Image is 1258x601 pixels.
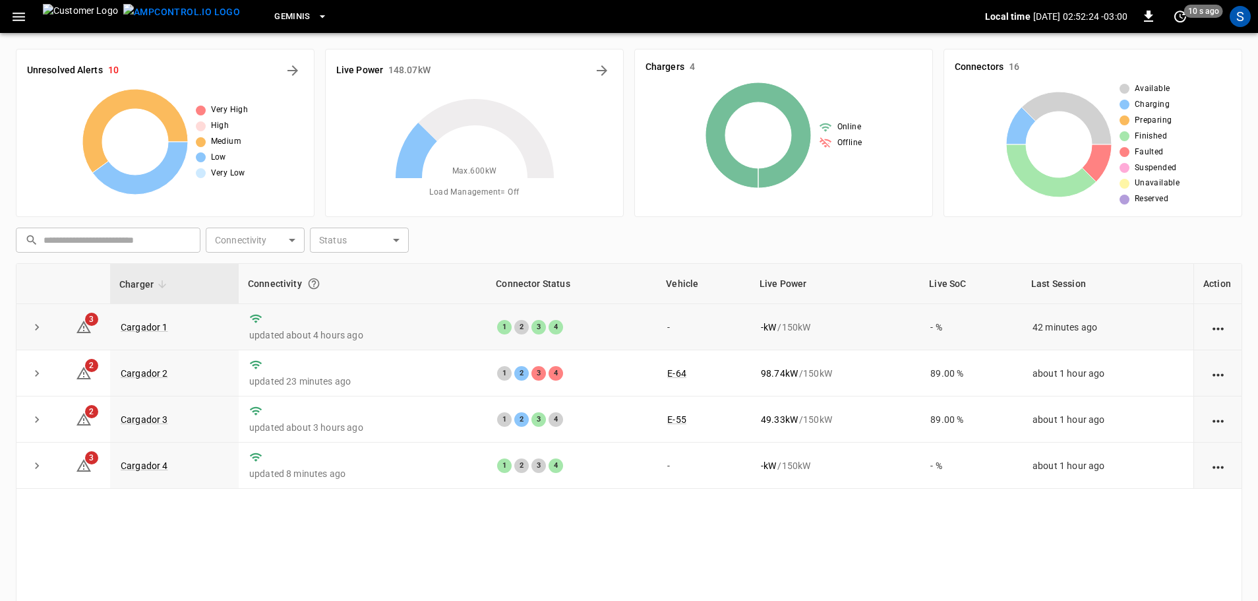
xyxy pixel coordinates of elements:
span: 3 [85,451,98,464]
span: Available [1135,82,1170,96]
td: about 1 hour ago [1022,443,1193,489]
span: Load Management = Off [429,186,519,199]
div: 4 [549,320,563,334]
h6: Unresolved Alerts [27,63,103,78]
div: / 150 kW [761,459,909,472]
span: 2 [85,359,98,372]
button: Energy Overview [591,60,613,81]
td: 42 minutes ago [1022,304,1193,350]
span: Charger [119,276,171,292]
p: updated 23 minutes ago [249,375,476,388]
p: updated about 4 hours ago [249,329,476,342]
div: 1 [497,366,512,381]
a: 2 [76,367,92,377]
p: 98.74 kW [761,367,798,380]
td: - [657,443,750,489]
td: 89.00 % [920,350,1022,396]
button: expand row [27,410,47,429]
span: Very High [211,104,249,117]
h6: Chargers [645,60,684,75]
th: Action [1193,264,1242,304]
p: 49.33 kW [761,413,798,426]
div: action cell options [1210,459,1226,472]
h6: 10 [108,63,119,78]
div: 2 [514,459,529,473]
span: Reserved [1135,193,1168,206]
p: updated about 3 hours ago [249,421,476,434]
td: - % [920,304,1022,350]
p: - kW [761,321,776,334]
button: expand row [27,456,47,476]
td: - % [920,443,1022,489]
span: Unavailable [1135,177,1180,190]
span: Max. 600 kW [452,165,497,178]
span: Faulted [1135,146,1164,159]
img: ampcontrol.io logo [123,4,240,20]
a: 2 [76,414,92,424]
div: action cell options [1210,413,1226,426]
div: 2 [514,412,529,427]
th: Connector Status [487,264,657,304]
th: Vehicle [657,264,750,304]
div: 3 [531,366,546,381]
a: 3 [76,321,92,331]
p: [DATE] 02:52:24 -03:00 [1033,10,1127,23]
p: updated 8 minutes ago [249,467,476,480]
h6: 16 [1009,60,1019,75]
div: / 150 kW [761,321,909,334]
span: Online [837,121,861,134]
span: Low [211,151,226,164]
th: Live SoC [920,264,1022,304]
a: Cargador 1 [121,322,168,332]
div: 3 [531,412,546,427]
h6: 4 [690,60,695,75]
div: 4 [549,459,563,473]
button: Connection between the charger and our software. [302,272,326,296]
td: 89.00 % [920,396,1022,443]
td: about 1 hour ago [1022,396,1193,443]
span: Charging [1135,98,1170,111]
button: expand row [27,364,47,383]
span: 3 [85,313,98,326]
div: action cell options [1210,321,1226,334]
span: Very Low [211,167,245,180]
div: / 150 kW [761,367,909,380]
span: Preparing [1135,114,1172,127]
p: Local time [985,10,1031,23]
a: Cargador 4 [121,460,168,471]
h6: 148.07 kW [388,63,431,78]
h6: Live Power [336,63,383,78]
span: High [211,119,229,133]
span: Medium [211,135,241,148]
a: Cargador 2 [121,368,168,379]
button: Geminis [269,4,333,30]
span: Offline [837,137,862,150]
div: 2 [514,320,529,334]
span: Finished [1135,130,1167,143]
div: 2 [514,366,529,381]
div: profile-icon [1230,6,1251,27]
span: 10 s ago [1184,5,1223,18]
span: Suspended [1135,162,1177,175]
a: Cargador 3 [121,414,168,425]
div: 1 [497,412,512,427]
div: action cell options [1210,367,1226,380]
h6: Connectors [955,60,1003,75]
button: set refresh interval [1170,6,1191,27]
div: 3 [531,459,546,473]
div: 4 [549,366,563,381]
span: 2 [85,405,98,418]
span: Geminis [274,9,311,24]
th: Last Session [1022,264,1193,304]
a: 3 [76,460,92,470]
th: Live Power [750,264,920,304]
div: 1 [497,320,512,334]
div: 1 [497,459,512,473]
td: about 1 hour ago [1022,350,1193,396]
img: Customer Logo [43,4,118,29]
div: 3 [531,320,546,334]
button: All Alerts [282,60,303,81]
a: E-55 [667,414,686,425]
td: - [657,304,750,350]
p: - kW [761,459,776,472]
